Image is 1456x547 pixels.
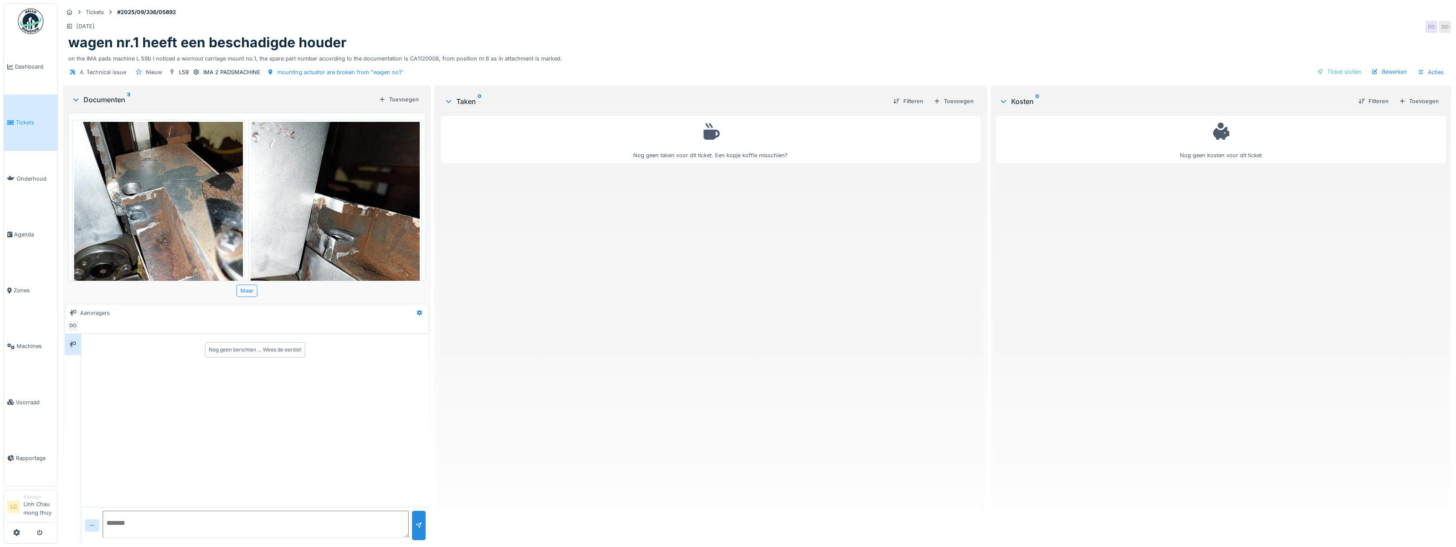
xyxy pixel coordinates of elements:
div: mounting actuator are broken from "wagen no1" [277,68,404,76]
a: Voorraad [4,374,58,430]
sup: 0 [1035,96,1039,107]
span: Agenda [14,230,54,239]
div: Nog geen berichten … Wees de eerste! [209,346,301,354]
div: on the IMA pads machine L 59b I noticed a wornout carriage mount no.1, the spare part number acco... [68,51,1446,63]
li: Linh Chau mong thuy [23,494,54,520]
strong: #2025/09/336/05892 [114,8,179,16]
span: Machines [17,342,54,350]
span: Dashboard [15,63,54,71]
a: Zones [4,262,58,318]
div: Filteren [1355,95,1392,107]
div: Documenten [72,95,375,105]
div: Filteren [890,95,927,107]
div: Acties [1414,66,1447,78]
span: Voorraad [16,398,54,406]
div: [DATE] [76,22,95,30]
div: Taken [444,96,886,107]
a: Dashboard [4,39,58,95]
a: Rapportage [4,430,58,486]
span: Zones [14,286,54,294]
div: Nog geen taken voor dit ticket. Een kopje koffie misschien? [447,120,975,159]
div: Nog geen kosten voor dit ticket [1001,120,1440,159]
div: 4. Technical issue [80,68,126,76]
div: Tickets [86,8,104,16]
div: DO [67,320,79,332]
img: 45i4vxetz5962iqgyco390puyp4l [74,122,243,347]
li: LC [7,501,20,513]
div: Bewerken [1368,66,1410,78]
div: Toevoegen [1395,95,1442,107]
a: LC ManagerLinh Chau mong thuy [7,494,54,522]
div: Ticket sluiten [1314,66,1365,78]
a: Onderhoud [4,151,58,207]
div: IMA 2 PADSMACHINE [203,68,260,76]
span: Rapportage [16,454,54,462]
div: Toevoegen [930,95,977,107]
span: Onderhoud [17,175,54,183]
a: Tickets [4,95,58,150]
a: Agenda [4,207,58,262]
div: Meer [236,285,257,297]
div: L59 [179,68,189,76]
div: Aanvragers [80,309,110,317]
span: Tickets [16,118,54,127]
div: Manager [23,494,54,500]
div: Toevoegen [375,94,422,105]
h1: wagen nr.1 heeft een beschadigde houder [68,35,346,51]
div: Nieuw [146,68,162,76]
img: jg2vqbhi52u6667o0y10gij6w7ik [251,122,419,347]
div: DO [1439,21,1451,33]
sup: 3 [127,95,130,105]
div: DO [1425,21,1437,33]
a: Machines [4,318,58,374]
img: Badge_color-CXgf-gQk.svg [18,9,43,34]
sup: 0 [478,96,481,107]
div: Kosten [999,96,1352,107]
